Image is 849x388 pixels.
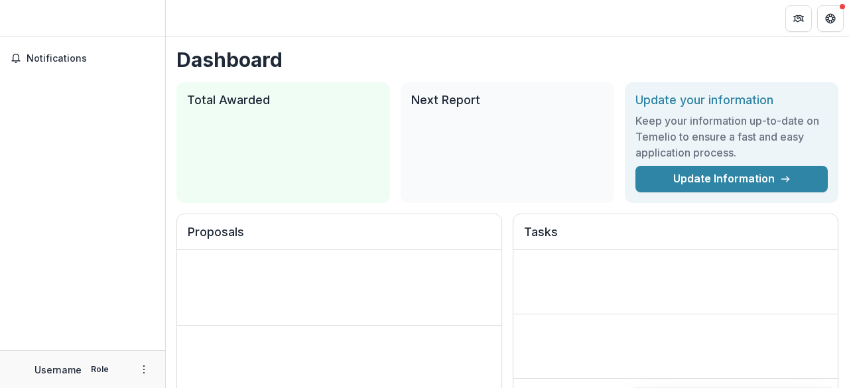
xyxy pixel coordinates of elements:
p: Username [34,363,82,377]
h2: Total Awarded [187,93,379,107]
h2: Proposals [188,225,491,250]
h2: Next Report [411,93,604,107]
a: Update Information [635,166,828,192]
h1: Dashboard [176,48,838,72]
button: Get Help [817,5,844,32]
h2: Update your information [635,93,828,107]
p: Role [87,363,113,375]
button: More [136,361,152,377]
span: Notifications [27,53,155,64]
button: Partners [785,5,812,32]
h2: Tasks [524,225,827,250]
h3: Keep your information up-to-date on Temelio to ensure a fast and easy application process. [635,113,828,161]
button: Notifications [5,48,160,69]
